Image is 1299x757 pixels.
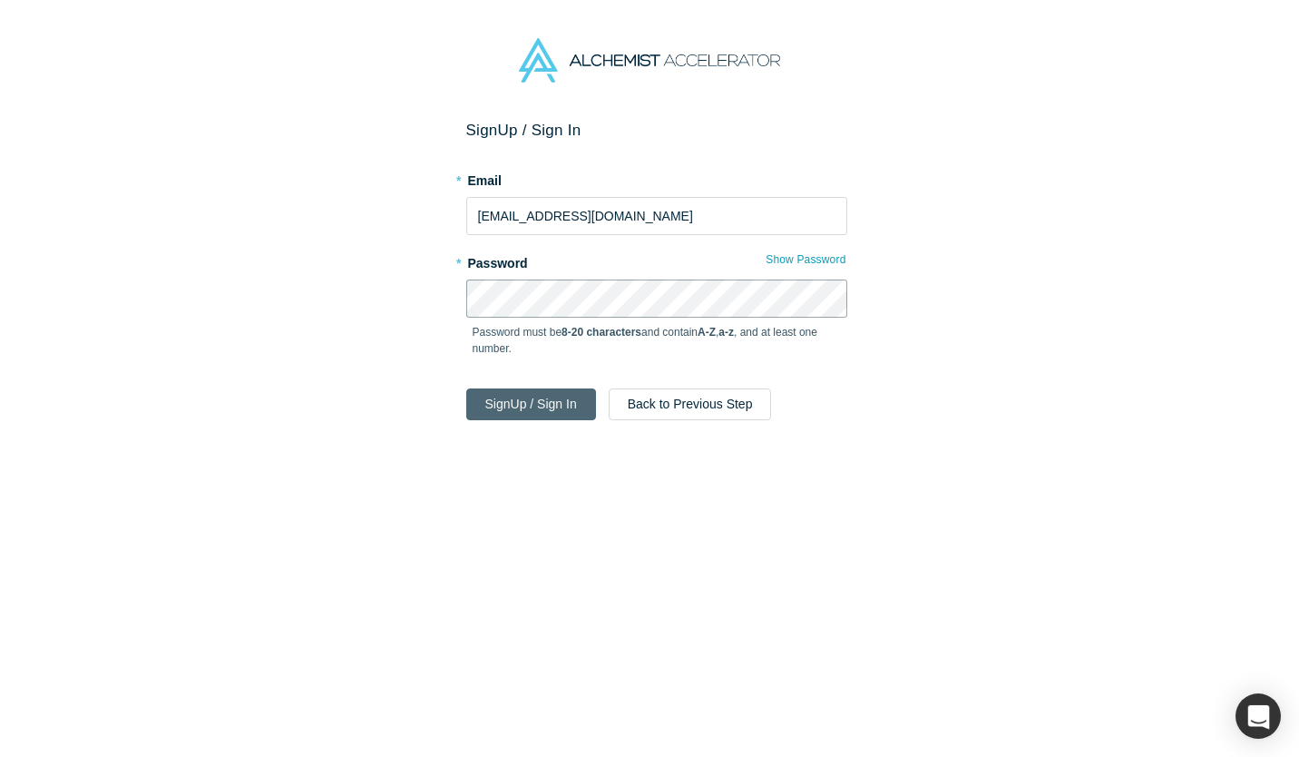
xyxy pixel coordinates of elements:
h2: Sign Up / Sign In [466,121,847,140]
strong: A-Z [698,326,716,339]
img: Alchemist Accelerator Logo [519,38,780,83]
button: SignUp / Sign In [466,388,596,420]
button: Back to Previous Step [609,388,772,420]
p: Password must be and contain , , and at least one number. [473,324,841,357]
label: Email [466,165,847,191]
label: Password [466,248,847,273]
strong: 8-20 characters [562,326,641,339]
button: Show Password [765,248,846,271]
strong: a-z [718,326,734,339]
